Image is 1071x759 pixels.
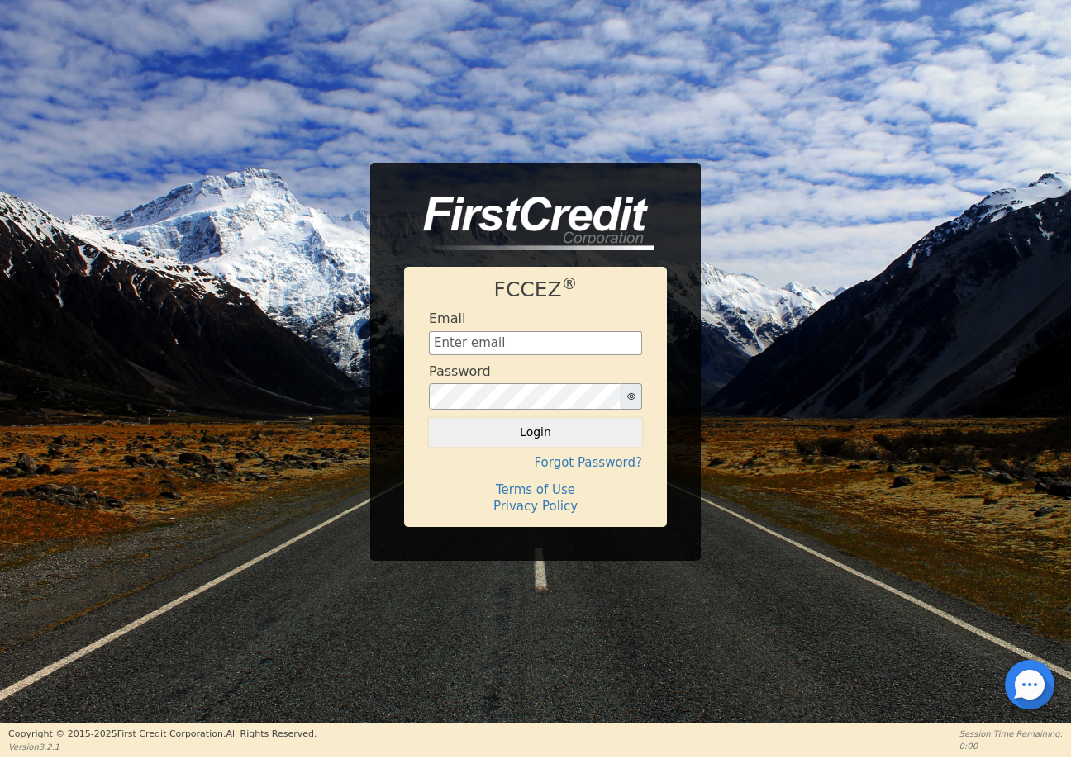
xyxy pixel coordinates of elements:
[8,728,317,742] p: Copyright © 2015- 2025 First Credit Corporation.
[429,383,621,410] input: password
[429,499,642,514] h4: Privacy Policy
[429,482,642,497] h4: Terms of Use
[429,418,642,446] button: Login
[404,197,654,251] img: logo-CMu_cnol.png
[959,728,1063,740] p: Session Time Remaining:
[429,455,642,470] h4: Forgot Password?
[562,275,578,292] sup: ®
[429,331,642,356] input: Enter email
[959,740,1063,752] p: 0:00
[429,311,465,326] h4: Email
[429,363,491,379] h4: Password
[8,741,317,753] p: Version 3.2.1
[226,728,317,739] span: All Rights Reserved.
[429,278,642,302] h1: FCCEZ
